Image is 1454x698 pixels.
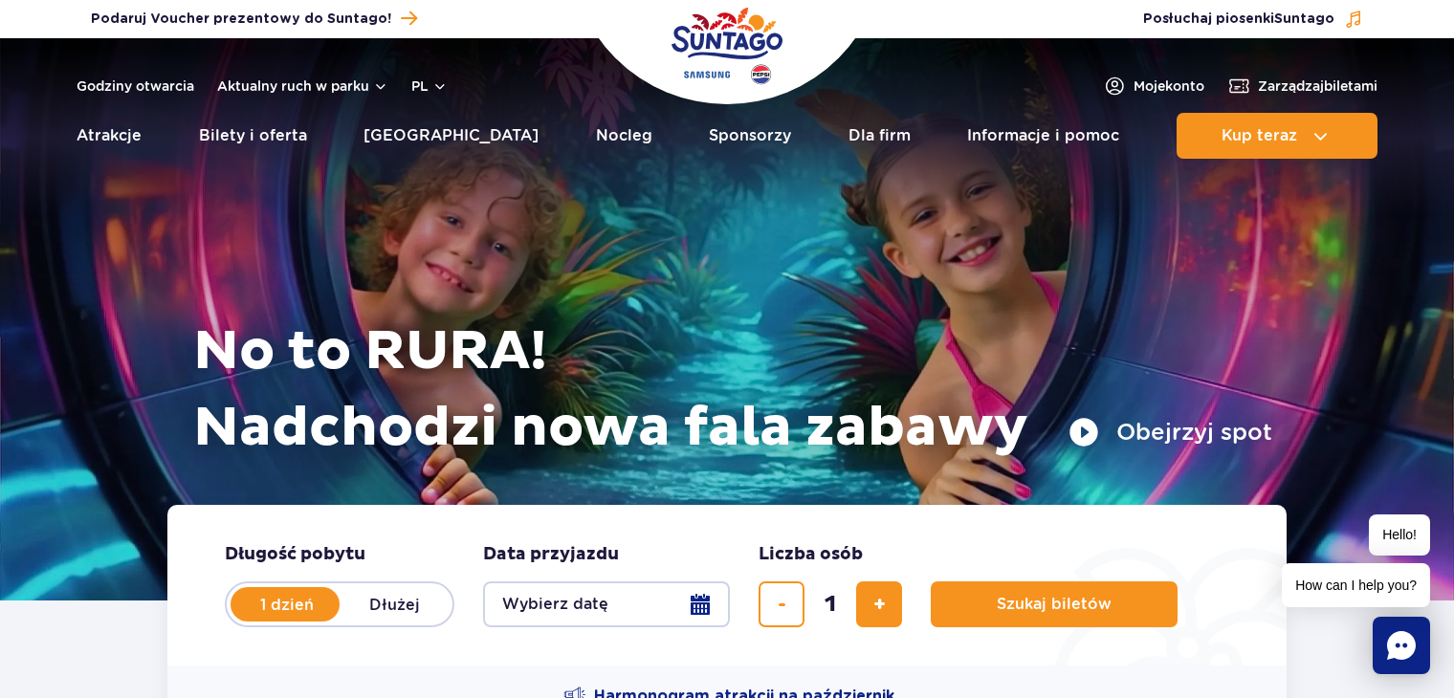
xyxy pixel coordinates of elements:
span: Data przyjazdu [483,543,619,566]
span: Moje konto [1134,76,1204,96]
div: Chat [1373,617,1430,674]
input: liczba biletów [807,581,853,627]
span: Długość pobytu [225,543,365,566]
span: Zarządzaj biletami [1258,76,1377,96]
button: usuń bilet [759,581,804,627]
span: How can I help you? [1282,563,1430,607]
label: 1 dzień [232,584,341,624]
label: Dłużej [340,584,449,624]
a: Mojekonto [1103,75,1204,98]
a: Godziny otwarcia [77,76,194,96]
a: Sponsorzy [709,113,791,159]
span: Szukaj biletów [997,596,1112,613]
span: Suntago [1274,12,1334,26]
a: Informacje i pomoc [967,113,1119,159]
button: Obejrzyj spot [1068,417,1272,447]
a: Dla firm [848,113,911,159]
h1: No to RURA! Nadchodzi nowa fala zabawy [193,314,1272,467]
a: Podaruj Voucher prezentowy do Suntago! [91,6,417,32]
button: dodaj bilet [856,581,902,627]
button: Kup teraz [1177,113,1377,159]
span: Posłuchaj piosenki [1143,10,1334,29]
span: Hello! [1369,514,1430,556]
a: Zarządzajbiletami [1227,75,1377,98]
a: Nocleg [596,113,652,159]
span: Podaruj Voucher prezentowy do Suntago! [91,10,391,29]
span: Kup teraz [1222,127,1297,144]
button: Posłuchaj piosenkiSuntago [1143,10,1363,29]
button: Aktualny ruch w parku [217,78,388,94]
a: [GEOGRAPHIC_DATA] [363,113,539,159]
button: Szukaj biletów [931,581,1178,627]
span: Liczba osób [759,543,863,566]
button: Wybierz datę [483,581,730,627]
a: Atrakcje [77,113,142,159]
a: Bilety i oferta [199,113,307,159]
button: pl [411,76,448,96]
form: Planowanie wizyty w Park of Poland [167,505,1287,665]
